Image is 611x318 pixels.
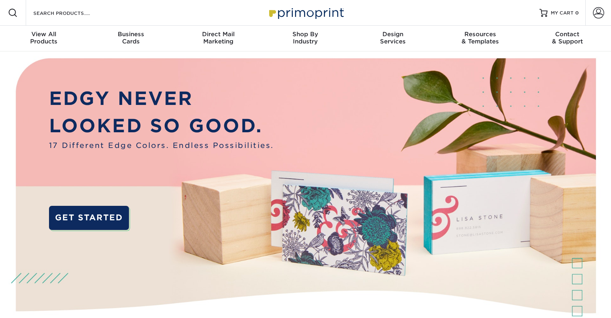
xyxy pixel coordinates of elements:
div: Industry [262,31,349,45]
span: Contact [524,31,611,38]
input: SEARCH PRODUCTS..... [33,8,111,18]
div: Services [349,31,436,45]
span: Direct Mail [175,31,262,38]
p: EDGY NEVER [49,85,274,112]
a: GET STARTED [49,206,129,230]
div: & Support [524,31,611,45]
div: & Templates [436,31,523,45]
a: BusinessCards [87,26,174,51]
span: Business [87,31,174,38]
a: Resources& Templates [436,26,523,51]
img: Primoprint [266,4,346,21]
div: Marketing [175,31,262,45]
span: Shop By [262,31,349,38]
div: Cards [87,31,174,45]
span: Design [349,31,436,38]
a: DesignServices [349,26,436,51]
p: LOOKED SO GOOD. [49,112,274,140]
a: Contact& Support [524,26,611,51]
span: 0 [575,10,579,16]
span: MY CART [551,10,574,16]
a: Direct MailMarketing [175,26,262,51]
span: 17 Different Edge Colors. Endless Possibilities. [49,140,274,151]
span: Resources [436,31,523,38]
a: Shop ByIndustry [262,26,349,51]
